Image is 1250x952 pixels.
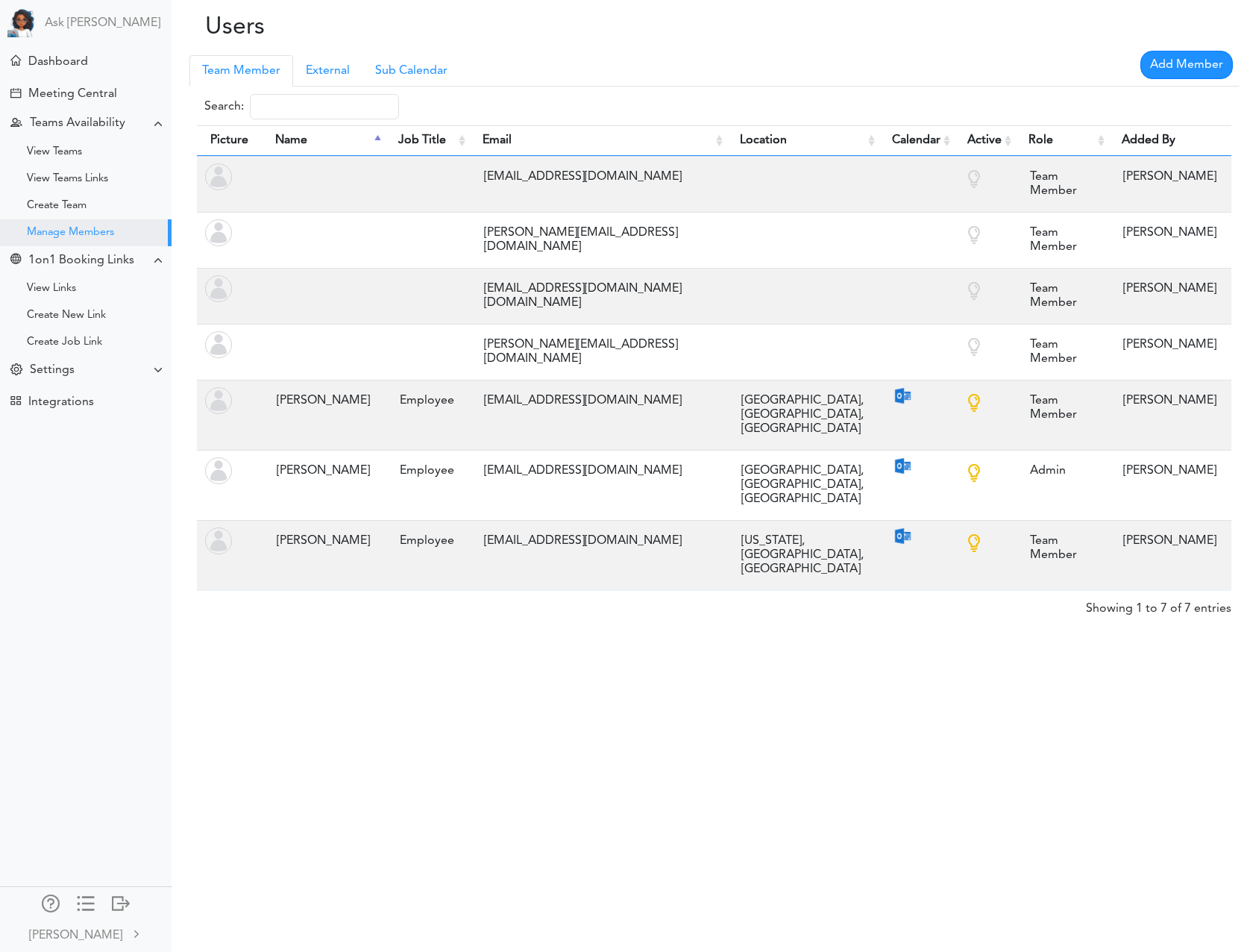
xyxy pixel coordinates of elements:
[1116,386,1224,416] div: [PERSON_NAME]
[385,125,469,156] th: Job Title: activate to sort column ascending
[27,312,106,319] div: Create New Link
[1116,275,1224,304] div: [PERSON_NAME]
[262,125,385,156] th: Name: activate to sort column descending
[27,202,87,210] div: Create Team
[1023,386,1101,430] div: Team Member
[469,125,726,156] th: Email: activate to sort column ascending
[954,125,1015,156] th: Active: activate to sort column ascending
[1116,163,1224,192] div: [PERSON_NAME]
[1023,219,1101,262] div: Team Member
[269,527,377,556] div: [PERSON_NAME]
[27,285,76,292] div: View Links
[734,457,871,514] div: [GEOGRAPHIC_DATA], [GEOGRAPHIC_DATA], [GEOGRAPHIC_DATA]
[477,331,719,374] div: [PERSON_NAME][EMAIL_ADDRESS][DOMAIN_NAME]
[28,55,88,69] div: Dashboard
[269,457,377,486] div: [PERSON_NAME]
[10,55,21,66] div: Home
[27,339,102,346] div: Create Job Link
[893,457,912,475] img: outlook-calendar.png
[205,163,232,190] img: user-off.png
[27,175,108,183] div: View Teams Links
[205,527,232,554] img: user-off.png
[28,254,134,268] div: 1on1 Booking Links
[1116,219,1224,248] div: [PERSON_NAME]
[1023,331,1101,374] div: Team Member
[477,457,719,486] div: [EMAIL_ADDRESS][DOMAIN_NAME]
[293,55,362,87] a: External
[1015,125,1108,156] th: Role: activate to sort column ascending
[392,386,462,416] div: Employee
[112,895,130,909] div: Log out
[10,363,22,378] div: Change Settings
[205,457,232,484] img: user-off.png
[27,148,82,156] div: View Teams
[77,895,95,909] div: Show only icons
[893,386,912,405] img: outlook-calendar.png
[879,125,954,156] th: Calendar: activate to sort column ascending
[204,94,399,119] label: Search:
[250,94,399,119] input: Search:
[1116,527,1224,556] div: [PERSON_NAME]
[726,125,879,156] th: Location: activate to sort column ascending
[10,254,21,268] div: Share Meeting Link
[477,527,719,556] div: [EMAIL_ADDRESS][DOMAIN_NAME]
[1116,457,1224,486] div: [PERSON_NAME]
[477,275,719,318] div: [EMAIL_ADDRESS][DOMAIN_NAME][DOMAIN_NAME]
[1116,331,1224,360] div: [PERSON_NAME]
[10,88,21,98] div: Creating Meeting
[1086,591,1231,618] div: Showing 1 to 7 of 7 entries
[28,395,94,410] div: Integrations
[77,895,95,915] a: Change side menu
[477,163,719,192] div: [EMAIL_ADDRESS][DOMAIN_NAME]
[45,16,160,31] a: Ask [PERSON_NAME]
[183,13,520,42] h2: Users
[42,895,60,909] div: Manage Members and Externals
[29,927,122,945] div: [PERSON_NAME]
[30,363,75,378] div: Settings
[477,386,719,416] div: [EMAIL_ADDRESS][DOMAIN_NAME]
[392,527,462,556] div: Employee
[30,116,125,131] div: Teams Availability
[1023,275,1101,318] div: Team Member
[1023,457,1101,486] div: Admin
[205,331,232,358] img: user-off.png
[42,895,60,915] a: Manage Members and Externals
[1140,51,1233,79] a: Add Member
[205,219,232,246] img: user-off.png
[189,55,293,87] a: Team Member
[392,457,462,486] div: Employee
[1,917,170,951] a: [PERSON_NAME]
[477,219,719,262] div: [PERSON_NAME][EMAIL_ADDRESS][DOMAIN_NAME]
[205,387,232,414] img: user-off.png
[893,527,912,545] img: outlook-calendar.png
[205,275,232,302] img: user-off.png
[734,386,871,444] div: [GEOGRAPHIC_DATA], [GEOGRAPHIC_DATA], [GEOGRAPHIC_DATA]
[10,395,21,406] div: TEAMCAL AI Workflow Apps
[1108,125,1231,156] th: Added By
[28,87,117,101] div: Meeting Central
[27,229,114,237] div: Manage Members
[7,7,37,37] img: Powered by TEAMCAL AI
[269,386,377,416] div: [PERSON_NAME]
[197,125,262,156] th: Picture
[1023,527,1101,570] div: Team Member
[362,55,460,87] a: Sub Calendar
[734,527,871,584] div: [US_STATE], [GEOGRAPHIC_DATA], [GEOGRAPHIC_DATA]
[1023,163,1101,206] div: Team Member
